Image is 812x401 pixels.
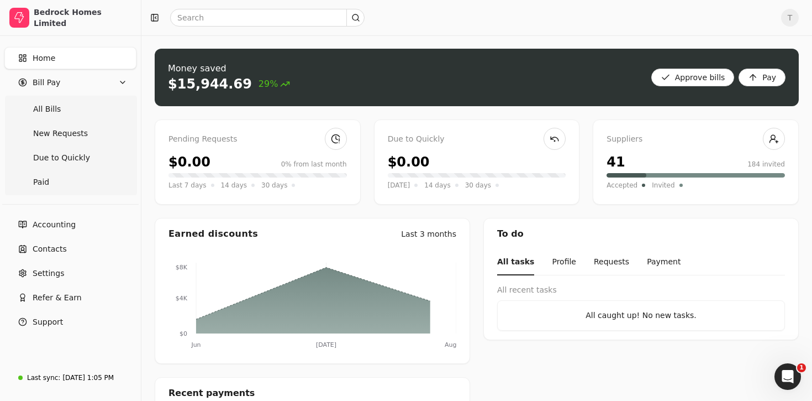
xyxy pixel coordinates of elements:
[4,213,136,236] a: Accounting
[4,238,136,260] a: Contacts
[281,159,347,169] div: 0% from last month
[739,69,785,86] button: Pay
[594,249,629,275] button: Requests
[497,249,534,275] button: All tasks
[62,373,114,383] div: [DATE] 1:05 PM
[607,152,625,172] div: 41
[33,103,61,115] span: All Bills
[33,268,64,279] span: Settings
[651,69,735,86] button: Approve bills
[7,147,134,169] a: Due to Quickly
[552,249,576,275] button: Profile
[4,368,136,388] a: Last sync:[DATE] 1:05 PM
[781,9,799,27] button: T
[7,122,134,144] a: New Requests
[507,310,776,321] div: All caught up! No new tasks.
[497,284,785,296] div: All recent tasks
[4,287,136,309] button: Refer & Earn
[259,77,291,91] span: 29%
[388,152,430,172] div: $0.00
[168,152,210,172] div: $0.00
[176,295,188,302] tspan: $4K
[27,373,60,383] div: Last sync:
[652,180,674,191] span: Invited
[33,128,88,139] span: New Requests
[261,180,287,191] span: 30 days
[4,262,136,284] a: Settings
[33,77,60,88] span: Bill Pay
[170,9,365,27] input: Search
[176,264,188,271] tspan: $8K
[424,180,450,191] span: 14 days
[33,316,63,328] span: Support
[33,292,82,304] span: Refer & Earn
[180,330,187,337] tspan: $0
[607,133,785,145] div: Suppliers
[33,53,55,64] span: Home
[465,180,491,191] span: 30 days
[168,75,252,93] div: $15,944.69
[747,159,785,169] div: 184 invited
[168,180,207,191] span: Last 7 days
[4,311,136,333] button: Support
[484,218,798,249] div: To do
[388,180,410,191] span: [DATE]
[33,219,76,231] span: Accounting
[316,341,336,348] tspan: [DATE]
[7,98,134,120] a: All Bills
[4,71,136,93] button: Bill Pay
[647,249,681,275] button: Payment
[221,180,247,191] span: 14 days
[4,47,136,69] a: Home
[33,152,90,164] span: Due to Quickly
[168,227,258,241] div: Earned discounts
[33,176,49,188] span: Paid
[445,341,456,348] tspan: Aug
[388,133,566,145] div: Due to Quickly
[191,341,201,348] tspan: Jun
[401,228,456,240] div: Last 3 months
[34,7,131,29] div: Bedrock Homes Limited
[168,133,347,145] div: Pending Requests
[774,363,801,390] iframe: Intercom live chat
[33,243,67,255] span: Contacts
[797,363,806,372] span: 1
[168,62,290,75] div: Money saved
[607,180,637,191] span: Accepted
[7,171,134,193] a: Paid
